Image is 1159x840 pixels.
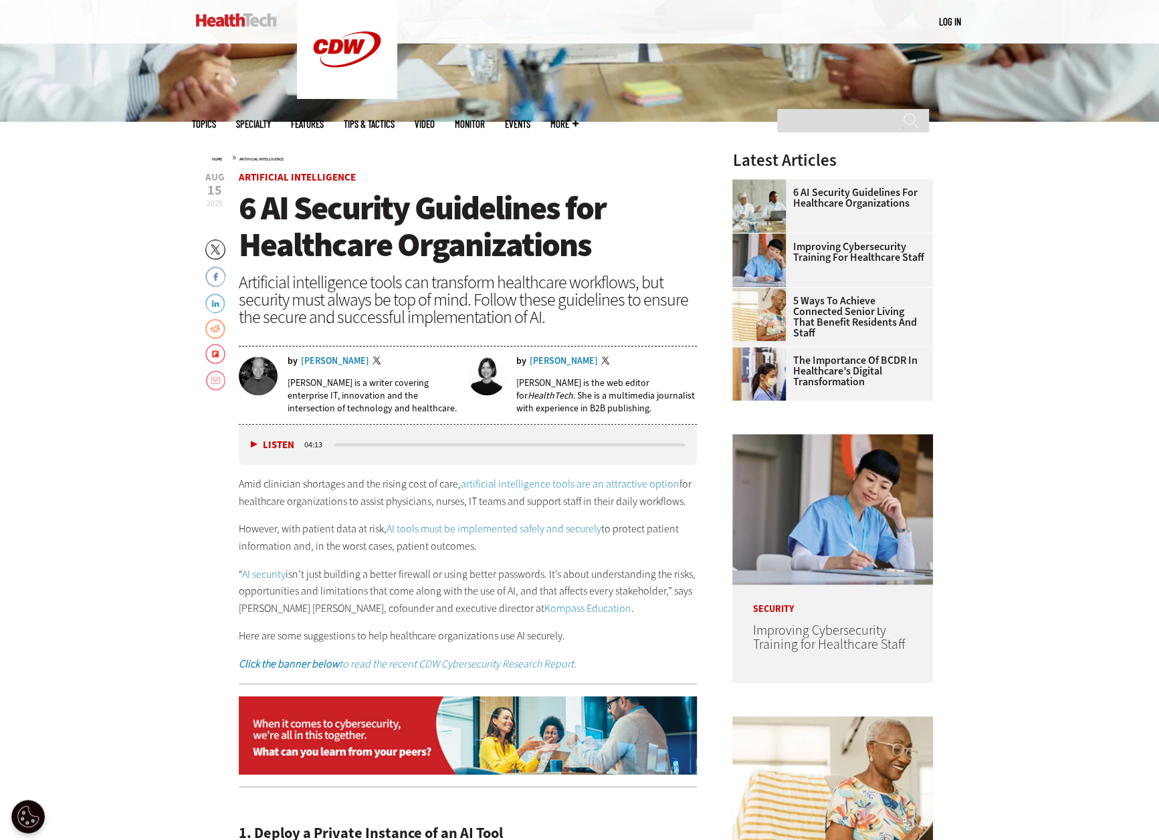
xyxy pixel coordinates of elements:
[939,15,961,27] a: Log in
[732,288,786,341] img: Networking Solutions for Senior Living
[239,520,698,554] p: However, with patient data at risk, to protect patient information and, in the worst cases, patie...
[212,156,222,162] a: Home
[732,233,786,287] img: nurse studying on computer
[239,156,284,162] a: Artificial Intelligence
[192,119,216,129] span: Topics
[302,439,332,451] div: duration
[732,585,933,614] p: Security
[550,119,578,129] span: More
[373,356,385,367] a: Twitter
[732,347,793,358] a: Doctors reviewing tablet
[239,566,698,617] p: “ isn’t just building a better firewall or using better passwords. It’s about understanding the r...
[732,355,925,387] a: The Importance of BCDR in Healthcare’s Digital Transformation
[387,522,601,536] a: AI tools must be implemented safely and securely
[732,187,925,209] a: 6 AI Security Guidelines for Healthcare Organizations
[196,13,277,27] img: Home
[239,657,339,671] strong: Click the banner below
[239,356,278,395] img: Brian Horowitz
[239,696,698,775] img: na-prrcloud-static-2024-na-desktop
[205,173,225,183] span: Aug
[732,434,933,585] img: nurse studying on computer
[239,171,356,184] a: Artificial Intelligence
[344,119,395,129] a: Tips & Tactics
[732,347,786,401] img: Doctors reviewing tablet
[239,425,698,465] div: media player
[288,377,459,415] p: [PERSON_NAME] is a writer covering enterprise IT, innovation and the intersection of technology a...
[732,241,925,263] a: Improving Cybersecurity Training for Healthcare Staff
[288,356,298,366] span: by
[530,356,598,366] a: [PERSON_NAME]
[251,440,294,450] button: Listen
[732,296,925,338] a: 5 Ways to Achieve Connected Senior Living That Benefit Residents and Staff
[242,567,286,581] a: AI security
[239,657,576,671] em: to read the recent CDW Cybersecurity Research Report.
[732,288,793,298] a: Networking Solutions for Senior Living
[732,233,793,244] a: nurse studying on computer
[239,657,576,671] a: Click the banner belowto read the recent CDW Cybersecurity Research Report.
[11,800,45,833] div: Cookie Settings
[528,389,573,402] em: HealthTech
[467,356,506,395] img: Jordan Scott
[212,152,698,163] div: »
[239,627,698,645] p: Here are some suggestions to help healthcare organizations use AI securely.
[455,119,485,129] a: MonITor
[239,186,606,267] span: 6 AI Security Guidelines for Healthcare Organizations
[11,800,45,833] button: Open Preferences
[415,119,435,129] a: Video
[601,356,613,367] a: Twitter
[752,621,905,653] a: Improving Cybersecurity Training for Healthcare Staff
[239,476,698,510] p: Amid clinician shortages and the rising cost of care, for healthcare organizations to assist phys...
[732,152,933,169] h3: Latest Articles
[239,274,698,326] div: Artificial intelligence tools can transform healthcare workflows, but security must always be top...
[939,15,961,29] div: User menu
[516,377,697,415] p: [PERSON_NAME] is the web editor for . She is a multimedia journalist with experience in B2B publi...
[297,88,397,102] a: CDW
[461,477,679,491] a: artificial intelligence tools are an attractive option
[207,198,223,209] span: 2025
[291,119,324,129] a: Features
[505,119,530,129] a: Events
[301,356,369,366] a: [PERSON_NAME]
[732,179,786,233] img: Doctors meeting in the office
[236,119,271,129] span: Specialty
[732,179,793,190] a: Doctors meeting in the office
[516,356,526,366] span: by
[544,601,631,615] a: Kompass Education
[205,184,225,197] span: 15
